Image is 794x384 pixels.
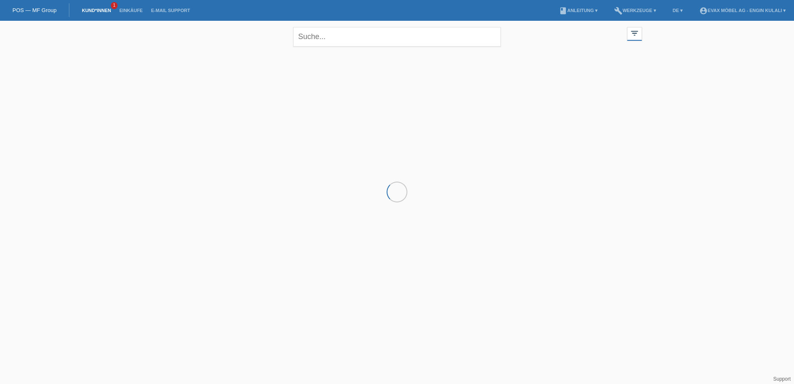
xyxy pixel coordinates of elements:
a: Support [773,376,791,382]
span: 1 [111,2,118,9]
i: book [559,7,567,15]
i: build [614,7,622,15]
a: DE ▾ [669,8,687,13]
a: E-Mail Support [147,8,194,13]
i: filter_list [630,29,639,38]
input: Suche... [293,27,501,47]
a: Kund*innen [78,8,115,13]
a: account_circleEVAX Möbel AG - Engin Kulali ▾ [695,8,790,13]
a: Einkäufe [115,8,147,13]
a: bookAnleitung ▾ [555,8,602,13]
a: buildWerkzeuge ▾ [610,8,660,13]
a: POS — MF Group [12,7,56,13]
i: account_circle [699,7,708,15]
